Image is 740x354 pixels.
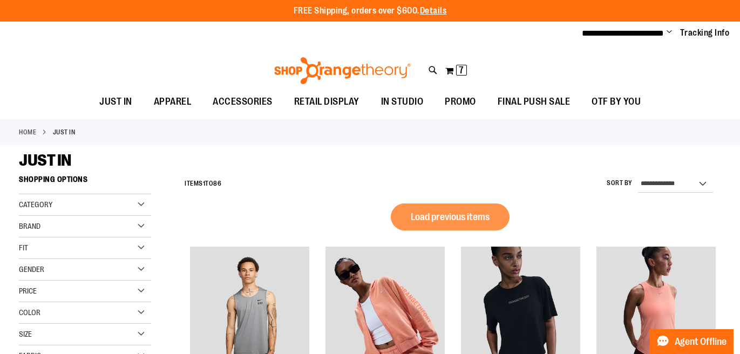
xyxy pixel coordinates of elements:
[213,180,221,187] span: 86
[273,57,412,84] img: Shop Orangetheory
[434,90,487,114] a: PROMO
[420,6,447,16] a: Details
[283,90,370,114] a: RETAIL DISPLAY
[154,90,192,114] span: APPAREL
[19,308,40,317] span: Color
[19,222,40,230] span: Brand
[680,27,730,39] a: Tracking Info
[185,175,221,192] h2: Items to
[650,329,734,354] button: Agent Offline
[19,287,37,295] span: Price
[370,90,435,114] a: IN STUDIO
[19,330,32,338] span: Size
[19,200,52,209] span: Category
[213,90,273,114] span: ACCESSORIES
[294,5,447,17] p: FREE Shipping, orders over $600.
[19,243,28,252] span: Fit
[19,265,44,274] span: Gender
[607,179,633,188] label: Sort By
[675,337,727,347] span: Agent Offline
[19,170,151,194] strong: Shopping Options
[487,90,581,114] a: FINAL PUSH SALE
[445,90,476,114] span: PROMO
[19,151,71,169] span: JUST IN
[411,212,490,222] span: Load previous items
[294,90,359,114] span: RETAIL DISPLAY
[53,127,76,137] strong: JUST IN
[592,90,641,114] span: OTF BY YOU
[143,90,202,114] a: APPAREL
[19,127,36,137] a: Home
[203,180,206,187] span: 1
[202,90,283,114] a: ACCESSORIES
[89,90,143,114] a: JUST IN
[667,28,672,38] button: Account menu
[581,90,651,114] a: OTF BY YOU
[459,65,464,76] span: 7
[381,90,424,114] span: IN STUDIO
[391,203,510,230] button: Load previous items
[498,90,571,114] span: FINAL PUSH SALE
[99,90,132,114] span: JUST IN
